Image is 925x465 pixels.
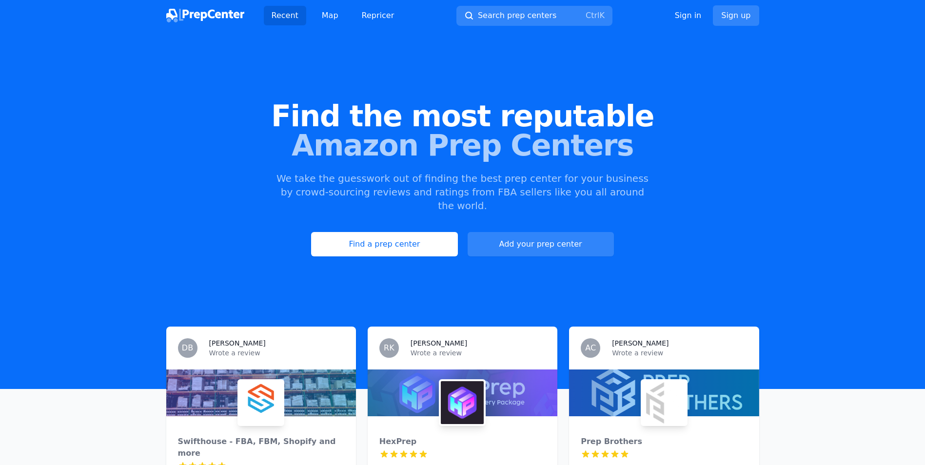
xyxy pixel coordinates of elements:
h3: [PERSON_NAME] [612,338,669,348]
div: HexPrep [379,436,546,447]
h3: [PERSON_NAME] [209,338,266,348]
kbd: Ctrl [586,11,599,20]
span: AC [585,344,596,352]
a: Recent [264,6,306,25]
p: We take the guesswork out of finding the best prep center for your business by crowd-sourcing rev... [276,172,650,213]
a: Find a prep center [311,232,457,256]
img: PrepCenter [166,9,244,22]
img: Swifthouse - FBA, FBM, Shopify and more [239,381,282,424]
p: Wrote a review [209,348,344,358]
button: Search prep centersCtrlK [456,6,612,26]
span: DB [182,344,193,352]
img: Prep Brothers [643,381,686,424]
a: Repricer [354,6,402,25]
a: Add your prep center [468,232,614,256]
h3: [PERSON_NAME] [411,338,467,348]
div: Swifthouse - FBA, FBM, Shopify and more [178,436,344,459]
span: Search prep centers [478,10,556,21]
span: Find the most reputable [16,101,909,131]
a: Sign up [713,5,759,26]
kbd: K [599,11,605,20]
p: Wrote a review [411,348,546,358]
span: Amazon Prep Centers [16,131,909,160]
span: RK [384,344,394,352]
a: Sign in [675,10,702,21]
p: Wrote a review [612,348,747,358]
div: Prep Brothers [581,436,747,447]
img: HexPrep [441,381,484,424]
a: Map [314,6,346,25]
